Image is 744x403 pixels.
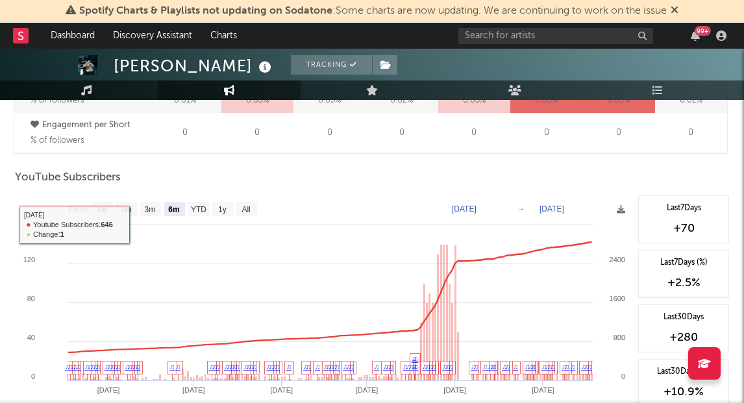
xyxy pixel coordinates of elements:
[610,256,625,263] text: 2400
[691,31,700,41] button: 99+
[488,363,493,371] a: ♫
[221,113,293,153] div: 0
[114,55,275,77] div: [PERSON_NAME]
[209,363,214,371] a: ♫
[482,363,488,371] a: ♫
[191,205,206,214] text: YTD
[286,363,291,371] a: ♫
[442,363,447,371] a: ♫
[31,372,35,380] text: 0
[68,205,88,214] text: Zoom
[293,113,366,153] div: 0
[242,205,250,214] text: All
[584,363,589,371] a: ♫
[535,93,558,108] span: 0.05 %
[621,372,625,380] text: 0
[232,363,238,371] a: ♫
[645,330,722,345] div: +280
[121,205,132,214] text: 1m
[243,363,249,371] a: ♫
[505,363,510,371] a: ♫
[323,363,329,371] a: ♫
[528,363,533,371] a: ♫
[31,117,145,133] p: Engagement per Short
[412,363,417,371] a: ♫
[431,363,436,371] a: ♫
[390,93,413,108] span: 0.02 %
[510,113,582,153] div: 0
[97,386,120,394] text: [DATE]
[145,205,156,214] text: 3m
[607,93,630,108] span: 0.05 %
[517,204,525,214] text: →
[403,363,408,371] a: ♫
[343,363,348,371] a: ♫
[582,113,654,153] div: 0
[438,113,510,153] div: 0
[422,363,427,371] a: ♫
[445,363,451,371] a: ♫
[366,113,438,153] div: 0
[645,202,722,214] div: Last 7 Days
[671,6,678,16] span: Dismiss
[271,386,293,394] text: [DATE]
[645,275,722,291] div: +2.5 %
[655,113,727,153] div: 0
[76,363,81,371] a: ♫
[212,363,217,371] a: ♫
[614,334,625,341] text: 800
[23,256,35,263] text: 120
[452,204,477,214] text: [DATE]
[272,363,277,371] a: ♫
[581,363,586,371] a: ♫
[149,113,221,153] div: 0
[27,295,35,302] text: 80
[303,363,308,371] a: ♫
[266,363,271,371] a: ♫
[645,257,722,269] div: Last 7 Days (%)
[224,363,229,371] a: ♫
[443,386,466,394] text: [DATE]
[27,334,35,341] text: 40
[97,205,108,214] text: 1w
[291,55,372,75] button: Tracking
[680,93,702,108] span: 0.02 %
[175,363,180,371] a: ♫
[105,363,110,371] a: ♫
[356,386,378,394] text: [DATE]
[252,363,257,371] a: ♫
[84,363,90,371] a: ♫
[15,170,121,186] span: YouTube Subscribers
[168,205,179,214] text: 6m
[541,363,547,371] a: ♫
[645,366,722,378] div: Last 30 Days (%)
[79,6,667,16] span: : Some charts are now updating. We are continuing to work on the issue
[539,204,564,214] text: [DATE]
[532,386,554,394] text: [DATE]
[201,23,246,49] a: Charts
[463,93,486,108] span: 0.03 %
[182,386,205,394] text: [DATE]
[383,363,388,371] a: ♫
[545,363,550,371] a: ♫
[645,221,722,236] div: +70
[318,93,341,108] span: 0.03 %
[570,363,575,371] a: ♫
[406,363,411,371] a: ♫
[346,363,351,371] a: ♫
[562,363,567,371] a: ♫
[502,363,507,371] a: ♫
[610,295,625,302] text: 1600
[332,363,337,371] a: ♫
[246,93,269,108] span: 0.03 %
[218,205,227,214] text: 1y
[458,28,653,44] input: Search for artists
[169,363,175,371] a: ♫
[71,363,76,371] a: ♫
[104,23,201,49] a: Discovery Assistant
[79,6,332,16] span: Spotify Charts & Playlists not updating on Sodatone
[695,26,711,36] div: 99 +
[374,363,379,371] a: ♫
[125,363,130,371] a: ♫
[645,384,722,400] div: +10.9 %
